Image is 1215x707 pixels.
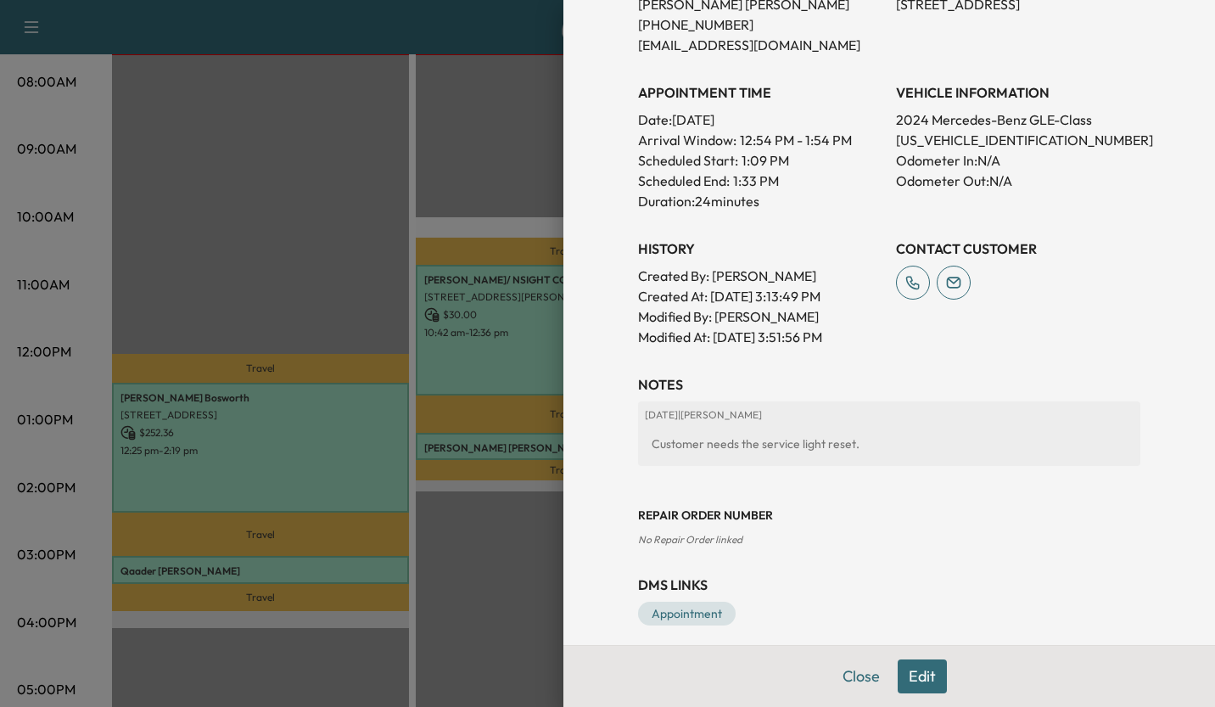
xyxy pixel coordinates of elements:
[638,130,882,150] p: Arrival Window:
[831,659,891,693] button: Close
[638,82,882,103] h3: APPOINTMENT TIME
[896,150,1140,171] p: Odometer In: N/A
[645,408,1134,422] p: [DATE] | [PERSON_NAME]
[645,429,1134,459] div: Customer needs the service light reset.
[638,14,882,35] p: [PHONE_NUMBER]
[638,191,882,211] p: Duration: 24 minutes
[638,374,1140,395] h3: NOTES
[638,238,882,259] h3: History
[740,130,852,150] span: 12:54 PM - 1:54 PM
[638,109,882,130] p: Date: [DATE]
[638,575,1140,595] h3: DMS Links
[896,238,1140,259] h3: CONTACT CUSTOMER
[733,171,779,191] p: 1:33 PM
[896,82,1140,103] h3: VEHICLE INFORMATION
[638,507,1140,524] h3: Repair Order number
[638,286,882,306] p: Created At : [DATE] 3:13:49 PM
[638,266,882,286] p: Created By : [PERSON_NAME]
[896,109,1140,130] p: 2024 Mercedes-Benz GLE-Class
[742,150,789,171] p: 1:09 PM
[638,602,736,626] a: Appointment
[898,659,947,693] button: Edit
[638,171,730,191] p: Scheduled End:
[896,130,1140,150] p: [US_VEHICLE_IDENTIFICATION_NUMBER]
[896,171,1140,191] p: Odometer Out: N/A
[638,327,882,347] p: Modified At : [DATE] 3:51:56 PM
[638,35,882,55] p: [EMAIL_ADDRESS][DOMAIN_NAME]
[638,306,882,327] p: Modified By : [PERSON_NAME]
[638,533,742,546] span: No Repair Order linked
[638,150,738,171] p: Scheduled Start:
